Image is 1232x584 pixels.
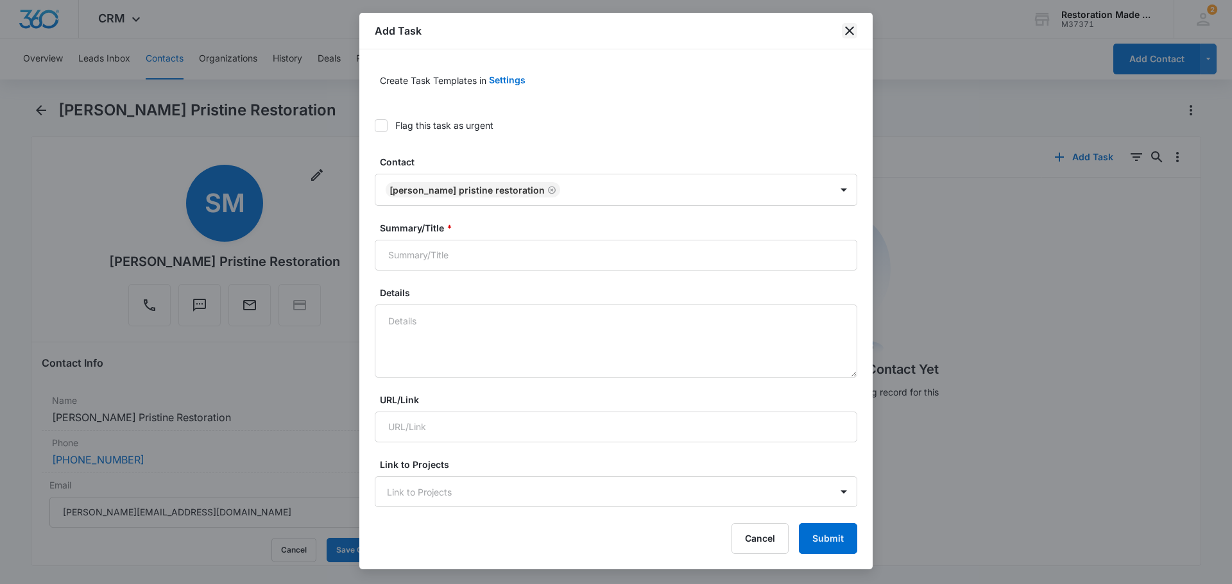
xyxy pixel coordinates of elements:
button: Submit [799,523,857,554]
label: Link to Projects [380,458,862,471]
label: Details [380,286,862,299]
button: Cancel [732,523,789,554]
p: Create Task Templates in [380,74,486,87]
button: Settings [489,65,526,96]
label: Contact [380,155,862,169]
div: [PERSON_NAME] Pristine Restoration [389,185,545,196]
button: close [842,23,857,38]
label: Summary/Title [380,221,862,235]
label: URL/Link [380,393,862,406]
div: Flag this task as urgent [395,119,493,132]
input: URL/Link [375,412,857,442]
input: Summary/Title [375,240,857,271]
div: Remove Shawn Mazique Pristine Restoration [545,185,556,194]
h1: Add Task [375,23,422,38]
